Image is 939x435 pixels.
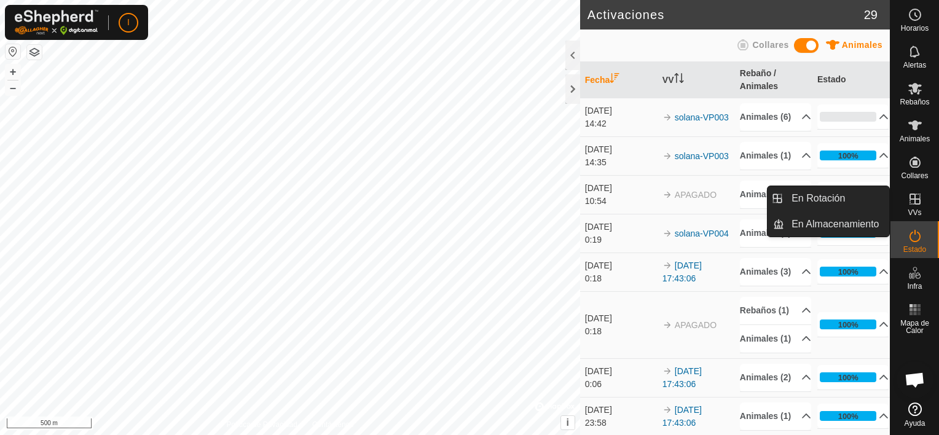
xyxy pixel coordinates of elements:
[820,372,877,382] div: 100%
[740,103,811,131] p-accordion-header: Animales (6)
[820,151,877,160] div: 100%
[842,40,882,50] span: Animales
[587,7,864,22] h2: Activaciones
[675,151,729,161] a: solana-VP003
[740,297,811,324] p-accordion-header: Rebaños (1)
[897,361,933,398] div: Chat abierto
[817,365,889,390] p-accordion-header: 100%
[585,417,656,429] div: 23:58
[768,212,889,237] li: En Almacenamiento
[838,410,858,422] div: 100%
[662,190,672,200] img: arrow
[675,112,729,122] a: solana-VP003
[905,420,925,427] span: Ayuda
[662,366,702,389] a: [DATE] 17:43:06
[740,364,811,391] p-accordion-header: Animales (2)
[820,267,877,276] div: 100%
[6,44,20,59] button: Restablecer Mapa
[662,405,702,428] a: [DATE] 17:43:06
[6,65,20,79] button: +
[740,402,811,430] p-accordion-header: Animales (1)
[585,195,656,208] div: 10:54
[312,419,353,430] a: Contáctenos
[838,319,858,331] div: 100%
[817,404,889,428] p-accordion-header: 100%
[740,181,811,208] p-accordion-header: Animales (1)
[662,405,672,415] img: arrow
[908,209,921,216] span: VVs
[127,16,130,29] span: I
[864,6,878,24] span: 29
[585,365,656,378] div: [DATE]
[838,150,858,162] div: 100%
[903,61,926,69] span: Alertas
[662,229,672,238] img: arrow
[817,182,889,206] p-accordion-header: 100%
[740,258,811,286] p-accordion-header: Animales (3)
[585,104,656,117] div: [DATE]
[900,135,930,143] span: Animales
[740,219,811,247] p-accordion-header: Animales (6)
[901,172,928,179] span: Collares
[900,98,929,106] span: Rebaños
[820,411,877,421] div: 100%
[768,186,889,211] li: En Rotación
[561,416,575,429] button: i
[817,143,889,168] p-accordion-header: 100%
[894,319,936,334] span: Mapa de Calor
[585,233,656,246] div: 0:19
[784,212,889,237] a: En Almacenamiento
[820,112,877,122] div: 0%
[838,266,858,278] div: 100%
[585,156,656,169] div: 14:35
[820,319,877,329] div: 100%
[662,112,672,122] img: arrow
[662,320,672,330] img: arrow
[792,191,845,206] span: En Rotación
[812,62,890,98] th: Estado
[903,246,926,253] span: Estado
[662,261,672,270] img: arrow
[735,62,812,98] th: Rebaño / Animales
[662,366,672,376] img: arrow
[585,378,656,391] div: 0:06
[226,419,297,430] a: Política de Privacidad
[784,186,889,211] a: En Rotación
[585,259,656,272] div: [DATE]
[15,10,98,35] img: Logo Gallagher
[6,80,20,95] button: –
[585,312,656,325] div: [DATE]
[585,272,656,285] div: 0:18
[901,25,929,32] span: Horarios
[662,151,672,161] img: arrow
[658,62,735,98] th: VV
[674,75,684,85] p-sorticon: Activar para ordenar
[838,372,858,383] div: 100%
[890,398,939,432] a: Ayuda
[740,325,811,353] p-accordion-header: Animales (1)
[585,404,656,417] div: [DATE]
[585,325,656,338] div: 0:18
[817,259,889,284] p-accordion-header: 100%
[752,40,788,50] span: Collares
[662,261,702,283] a: [DATE] 17:43:06
[675,320,717,330] span: APAGADO
[585,143,656,156] div: [DATE]
[585,117,656,130] div: 14:42
[610,75,619,85] p-sorticon: Activar para ordenar
[792,217,879,232] span: En Almacenamiento
[907,283,922,290] span: Infra
[740,142,811,170] p-accordion-header: Animales (1)
[675,190,717,200] span: APAGADO
[585,221,656,233] div: [DATE]
[27,45,42,60] button: Capas del Mapa
[675,229,729,238] a: solana-VP004
[567,417,569,428] span: i
[817,104,889,129] p-accordion-header: 0%
[817,312,889,337] p-accordion-header: 100%
[580,62,658,98] th: Fecha
[585,182,656,195] div: [DATE]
